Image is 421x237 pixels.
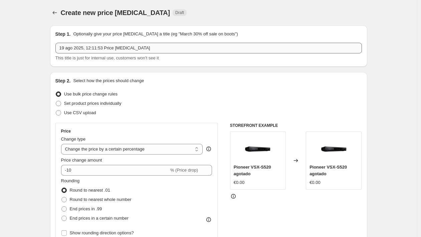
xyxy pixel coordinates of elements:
input: 30% off holiday sale [55,43,362,53]
span: This title is just for internal use, customers won't see it [55,55,159,60]
p: Select how the prices should change [73,77,144,84]
span: Set product prices individually [64,101,122,106]
h2: Step 1. [55,31,71,37]
span: Round to nearest .01 [70,188,110,193]
button: Price change jobs [50,8,59,17]
span: Rounding [61,178,80,183]
img: product-title-26727049_80x.jpg [244,135,271,162]
span: Round to nearest whole number [70,197,132,202]
p: Optionally give your price [MEDICAL_DATA] a title (eg "March 30% off sale on boots") [73,31,238,37]
span: Change type [61,137,86,142]
span: Price change amount [61,158,102,163]
span: Create new price [MEDICAL_DATA] [61,9,170,16]
span: Show rounding direction options? [70,230,134,235]
span: €0.00 [234,180,245,185]
h6: STOREFRONT EXAMPLE [230,123,362,128]
span: % (Price drop) [170,168,198,173]
input: -15 [61,165,169,176]
span: Use bulk price change rules [64,91,118,96]
span: €0.00 [309,180,321,185]
span: Use CSV upload [64,110,96,115]
span: Pioneer VSX-S520 agotado [309,165,347,176]
div: help [205,146,212,152]
span: Pioneer VSX-S520 agotado [234,165,271,176]
h2: Step 2. [55,77,71,84]
span: End prices in a certain number [70,216,129,221]
span: Draft [175,10,184,15]
img: product-title-26727049_80x.jpg [321,135,347,162]
h3: Price [61,129,71,134]
span: End prices in .99 [70,206,102,211]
